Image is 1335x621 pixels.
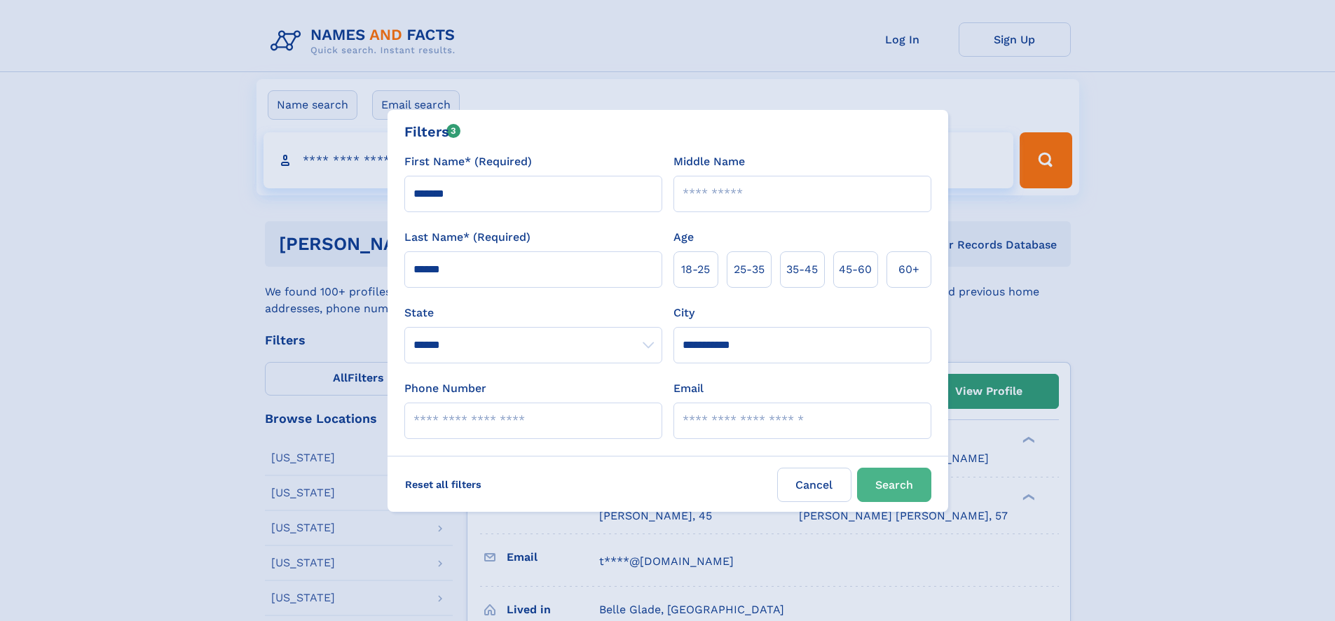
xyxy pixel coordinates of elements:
label: Middle Name [673,153,745,170]
button: Search [857,468,931,502]
span: 25‑35 [734,261,765,278]
label: Email [673,380,704,397]
label: Cancel [777,468,851,502]
label: Phone Number [404,380,486,397]
span: 60+ [898,261,919,278]
label: Last Name* (Required) [404,229,530,246]
label: First Name* (Required) [404,153,532,170]
div: Filters [404,121,461,142]
label: State [404,305,662,321]
span: 35‑45 [786,261,818,278]
label: Age [673,229,694,246]
label: Reset all filters [396,468,491,501]
span: 18‑25 [681,261,710,278]
span: 45‑60 [839,261,872,278]
label: City [673,305,694,321]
